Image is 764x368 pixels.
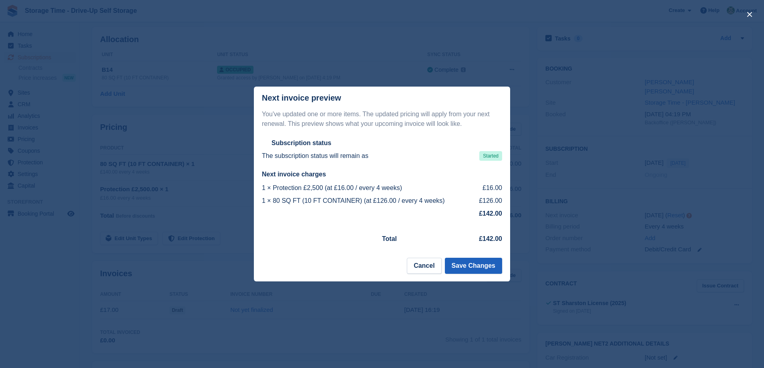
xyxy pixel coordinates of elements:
button: close [743,8,756,21]
p: You've updated one or more items. The updated pricing will apply from your next renewal. This pre... [262,109,502,129]
td: £16.00 [475,182,502,194]
td: 1 × 80 SQ FT (10 FT CONTAINER) (at £126.00 / every 4 weeks) [262,194,475,207]
span: Started [479,151,502,161]
h2: Subscription status [271,139,331,147]
strong: £142.00 [479,235,502,242]
strong: £142.00 [479,210,502,217]
td: £126.00 [475,194,502,207]
h2: Next invoice charges [262,170,502,178]
p: The subscription status will remain as [262,151,368,161]
td: 1 × Protection £2,500 (at £16.00 / every 4 weeks) [262,182,475,194]
button: Cancel [407,258,441,274]
button: Save Changes [445,258,502,274]
strong: Total [382,235,397,242]
p: Next invoice preview [262,93,341,103]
